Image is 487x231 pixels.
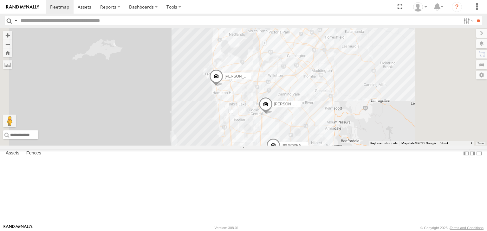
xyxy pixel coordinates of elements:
[282,143,340,147] span: Big White Van ([PERSON_NAME])
[13,16,18,25] label: Search Query
[452,2,462,12] i: ?
[477,142,484,145] a: Terms (opens in new tab)
[3,60,12,69] label: Measure
[3,115,16,127] button: Drag Pegman onto the map to open Street View
[469,149,476,158] label: Dock Summary Table to the Right
[3,40,12,48] button: Zoom out
[420,226,484,230] div: © Copyright 2025 -
[476,149,482,158] label: Hide Summary Table
[440,141,447,145] span: 5 km
[3,48,12,57] button: Zoom Home
[411,2,429,12] div: Grainge Ryall
[3,149,23,158] label: Assets
[23,149,44,158] label: Fences
[3,225,33,231] a: Visit our Website
[438,141,474,146] button: Map scale: 5 km per 77 pixels
[476,71,487,79] label: Map Settings
[215,226,239,230] div: Version: 308.01
[6,5,39,9] img: rand-logo.svg
[401,141,436,145] span: Map data ©2025 Google
[461,16,475,25] label: Search Filter Options
[370,141,398,146] button: Keyboard shortcuts
[224,74,262,78] span: [PERSON_NAME] V9
[3,31,12,40] button: Zoom in
[450,226,484,230] a: Terms and Conditions
[274,102,311,106] span: [PERSON_NAME] V6
[463,149,469,158] label: Dock Summary Table to the Left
